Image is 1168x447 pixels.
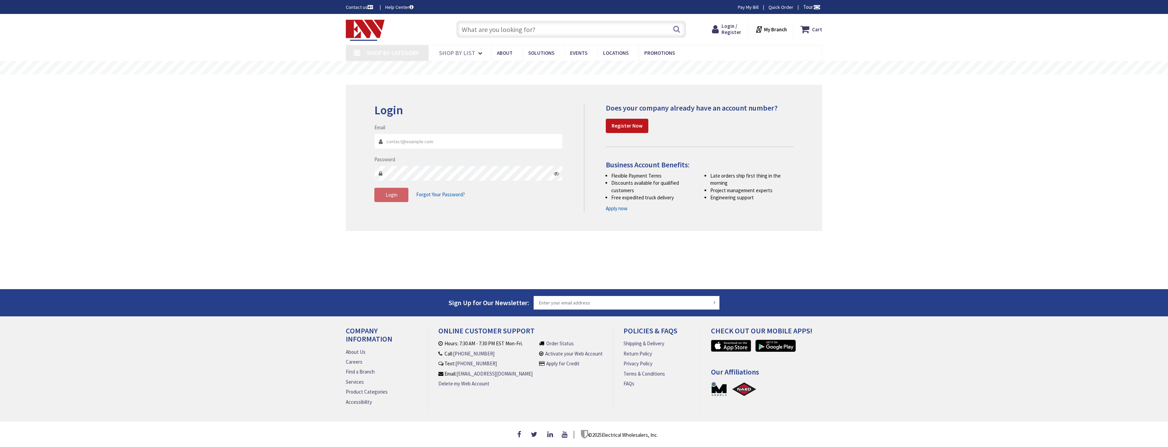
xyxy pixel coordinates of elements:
[367,49,419,57] span: Shop By Category
[738,4,759,11] a: Pay My Bill
[611,194,695,201] li: Free expedited truck delivery
[346,327,418,348] h4: Company Information
[385,4,413,11] a: Help Center
[711,381,727,397] a: MSUPPLY
[374,188,408,202] button: Login
[710,172,794,187] li: Late orders ship first thing in the morning
[623,370,665,377] a: Terms & Conditions
[346,4,374,11] a: Contact us
[374,156,395,163] label: Password
[438,380,489,387] a: Delete my Web Account
[346,388,388,395] a: Product Categories
[455,360,497,367] a: [PHONE_NUMBER]
[346,398,372,405] a: Accessibility
[438,340,533,347] li: Hours: 7:30 AM - 7:30 PM EST Mon-Fri.
[721,23,741,35] span: Login / Register
[592,432,602,438] span: 2025
[606,119,648,133] a: Register Now
[623,380,634,387] a: FAQs
[545,350,603,357] a: Activate your Web Account
[453,350,494,357] a: [PHONE_NUMBER]
[603,50,629,56] span: Locations
[374,134,563,149] input: Email
[570,50,587,56] span: Events
[606,104,794,112] h4: Does your company already have an account number?
[346,358,362,365] a: Careers
[611,172,695,179] li: Flexible Payment Terms
[456,370,533,377] a: [EMAIL_ADDRESS][DOMAIN_NAME]
[623,327,690,340] h4: Policies & FAQs
[554,171,559,176] i: Click here to show/hide password
[546,360,580,367] a: Apply for Credit
[346,368,375,375] a: Find a Branch
[497,50,513,56] span: About
[612,122,643,129] strong: Register Now
[710,194,794,201] li: Engineering support
[768,4,793,11] a: Quick Order
[623,350,652,357] a: Return Policy
[346,378,364,385] a: Services
[581,430,658,438] p: © Electrical Wholesalers, Inc.
[438,327,602,340] h4: Online Customer Support
[439,49,475,57] span: Shop By List
[581,430,588,438] img: footer_logo.png
[711,368,827,381] h4: Our Affiliations
[755,23,787,35] div: My Branch
[732,381,757,397] a: NAED
[712,23,741,35] a: Login / Register
[346,348,366,355] a: About Us
[644,50,675,56] span: Promotions
[623,360,652,367] a: Privacy Policy
[346,20,385,41] img: Electrical Wholesalers, Inc.
[803,4,821,10] span: Tour
[386,192,398,198] span: Login
[438,350,533,357] li: Call:
[456,21,686,38] input: What are you looking for?
[546,340,574,347] a: Order Status
[800,23,822,35] a: Cart
[374,124,385,131] label: Email
[416,188,465,201] a: Forgot Your Password?
[812,23,822,35] strong: Cart
[606,161,794,169] h4: Business Account Benefits:
[710,187,794,194] li: Project management experts
[416,191,465,198] span: Forgot Your Password?
[438,360,533,367] li: Text:
[711,327,827,340] h4: Check out Our Mobile Apps!
[522,64,647,72] rs-layer: Free Same Day Pickup at 19 Locations
[611,179,695,194] li: Discounts available for qualified customers
[764,26,787,33] strong: My Branch
[528,50,554,56] span: Solutions
[606,205,628,212] a: Apply now
[449,298,529,307] span: Sign Up for Our Newsletter:
[623,340,664,347] a: Shipping & Delivery
[534,296,719,310] input: Enter your email address
[374,104,563,117] h2: Login
[438,370,533,377] li: Email:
